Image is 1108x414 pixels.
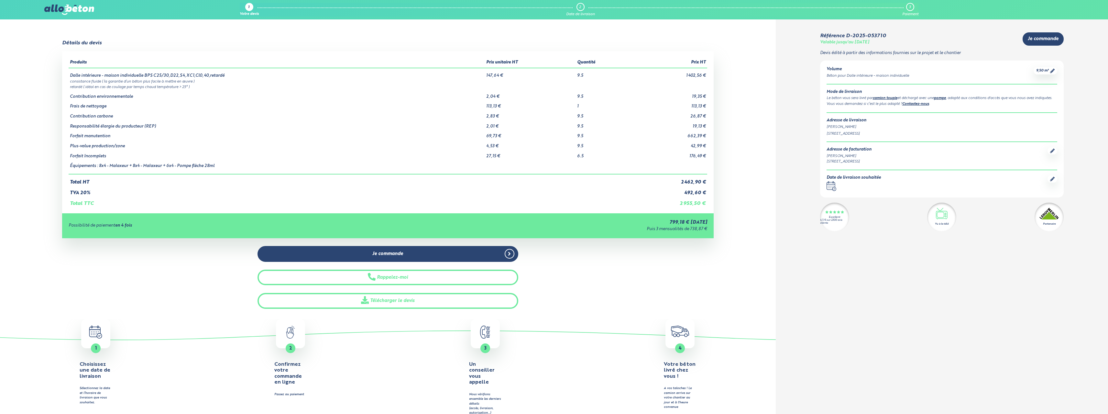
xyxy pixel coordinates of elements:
div: 2 [579,5,581,9]
span: 3 [484,346,487,351]
td: 9.5 [576,109,631,119]
td: Contribution carbone [69,109,485,119]
div: Volume [827,67,909,72]
div: Référence D-2025-053710 [820,33,886,39]
td: 19,35 € [631,89,707,99]
div: 1 [248,6,249,10]
button: Rappelez-moi [258,270,518,285]
div: Détails du devis [62,40,102,46]
div: [PERSON_NAME] [827,153,872,159]
h4: Choisissez une date de livraison [80,362,112,379]
td: 662,39 € [631,129,707,139]
iframe: Help widget launcher [1050,389,1101,407]
td: Responsabilité élargie du producteur (REP) [69,119,485,129]
td: Équipements : 8x4 - Malaxeur + 8x4 - Malaxeur + 6x4 - Pompe flèche 28ml [69,159,485,174]
a: Je commande [258,246,518,262]
td: 492,60 € [631,185,707,196]
span: Je commande [1028,36,1059,42]
th: Produits [69,58,485,68]
div: Votre devis [240,12,259,17]
td: 9.5 [576,129,631,139]
a: 2 Confirmez votre commande en ligne Passez au paiement [195,319,386,397]
td: 147,64 € [485,68,576,78]
a: camion toupie [873,96,897,100]
div: Partenaire [1043,222,1056,226]
td: 27,15 € [485,149,576,159]
td: Frais de nettoyage [69,99,485,109]
td: 2 955,50 € [631,196,707,207]
div: Valable jusqu'au [DATE] [820,40,869,45]
div: 3 [909,5,911,9]
td: 42,99 € [631,139,707,149]
td: 4,53 € [485,139,576,149]
td: Forfait manutention [69,129,485,139]
p: Devis édité à partir des informations fournies sur le projet et le chantier [820,51,1064,56]
div: Excellent [829,216,840,219]
td: 2 462,90 € [631,174,707,185]
td: 9.5 [576,119,631,129]
a: pompe [934,96,946,100]
td: Contribution environnementale [69,89,485,99]
div: A vos taloches ! Le camion arrive sur votre chantier au jour et à l'heure convenue [664,386,696,409]
th: Prix HT [631,58,707,68]
h4: Un conseiller vous appelle [469,362,501,386]
div: [STREET_ADDRESS] [827,159,872,164]
a: Contactez-nous [902,102,929,106]
span: 4 [679,346,682,351]
div: Mode de livraison [827,90,1058,95]
h4: Confirmez votre commande en ligne [274,362,307,386]
img: truck.c7a9816ed8b9b1312949.png [671,326,689,337]
td: Total HT [69,174,631,185]
a: 1 Votre devis [240,3,259,17]
div: [PERSON_NAME] [827,124,1058,130]
a: 3 Paiement [902,3,918,17]
div: 799,18 € [DATE] [395,220,707,225]
td: 113,13 € [631,99,707,109]
div: Le béton vous sera livré par et déchargé avec une , adapté aux conditions d'accès que vous nous a... [827,95,1058,101]
td: 176,49 € [631,149,707,159]
td: 2,04 € [485,89,576,99]
td: 69,73 € [485,129,576,139]
td: Total TTC [69,196,631,207]
div: Passez au paiement [274,392,307,397]
span: Je commande [372,251,403,257]
th: Quantité [576,58,631,68]
td: 1 [576,99,631,109]
div: Possibilité de paiement [69,223,395,228]
th: Prix unitaire HT [485,58,576,68]
a: Je commande [1023,32,1064,46]
img: allobéton [44,5,94,15]
div: Date de livraison souhaitée [827,175,881,180]
div: Paiement [902,12,918,17]
div: Béton pour Dalle intérieure - maison individuelle [827,73,909,79]
td: TVA 20% [69,185,631,196]
div: 4.7/5 sur 2300 avis clients [820,219,849,225]
span: 1 [95,346,97,351]
div: Sélectionnez la date et l’horaire de livraison que vous souhaitez. [80,386,112,405]
td: 113,13 € [485,99,576,109]
div: Puis 3 mensualités de 738,87 € [395,227,707,232]
td: 9.5 [576,68,631,78]
h4: Votre béton livré chez vous ! [664,362,696,379]
td: Dalle intérieure - maison individuelle BPS C25/30,D22,S4,XC1,Cl0,40,retardé [69,68,485,78]
a: Télécharger le devis [258,293,518,309]
td: 2,83 € [485,109,576,119]
a: 2 Date de livraison [566,3,595,17]
td: 1 402,56 € [631,68,707,78]
span: 2 [289,346,292,351]
div: Adresse de facturation [827,147,872,152]
td: 19,13 € [631,119,707,129]
td: 2,01 € [485,119,576,129]
strong: en 4 fois [115,223,132,228]
div: Vu à la télé [935,222,949,226]
td: consistance fluide ( la garantie d’un béton plus facile à mettre en œuvre ) [69,78,707,84]
td: 6.5 [576,149,631,159]
div: Adresse de livraison [827,118,1058,123]
div: [STREET_ADDRESS] [827,131,1058,137]
td: 26,87 € [631,109,707,119]
td: 9.5 [576,139,631,149]
div: Vous vous demandez si c’est le plus adapté ? . [827,101,1058,107]
td: Forfait Incomplets [69,149,485,159]
div: Date de livraison [566,12,595,17]
td: 9.5 [576,89,631,99]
